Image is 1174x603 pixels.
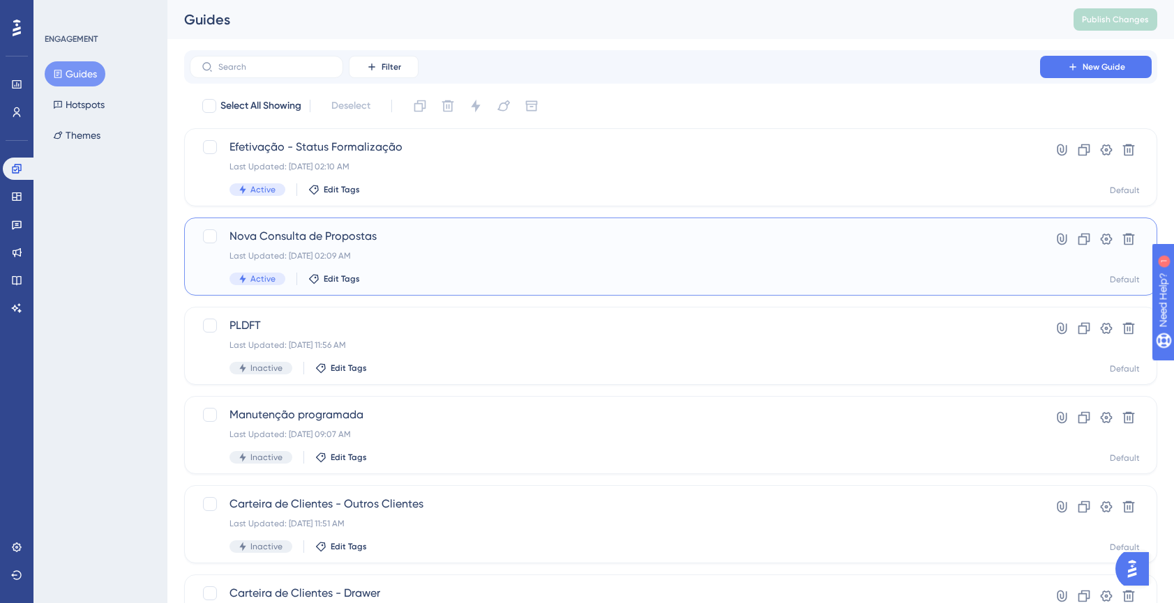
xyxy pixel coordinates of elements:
[250,273,276,284] span: Active
[229,585,1000,602] span: Carteira de Clientes - Drawer
[229,161,1000,172] div: Last Updated: [DATE] 02:10 AM
[220,98,301,114] span: Select All Showing
[308,273,360,284] button: Edit Tags
[250,541,283,552] span: Inactive
[184,10,1039,29] div: Guides
[229,250,1000,261] div: Last Updated: [DATE] 02:09 AM
[331,452,367,463] span: Edit Tags
[229,429,1000,440] div: Last Updated: [DATE] 09:07 AM
[45,33,98,45] div: ENGAGEMENT
[319,93,383,119] button: Deselect
[33,3,87,20] span: Need Help?
[1115,548,1157,590] iframe: UserGuiding AI Assistant Launcher
[229,139,1000,155] span: Efetivação - Status Formalização
[1110,542,1140,553] div: Default
[250,452,283,463] span: Inactive
[229,518,1000,529] div: Last Updated: [DATE] 11:51 AM
[1083,61,1125,72] span: New Guide
[331,362,367,374] span: Edit Tags
[324,184,360,195] span: Edit Tags
[1082,14,1149,25] span: Publish Changes
[45,61,105,86] button: Guides
[45,123,109,148] button: Themes
[331,98,370,114] span: Deselect
[229,406,1000,423] span: Manutenção programada
[229,228,1000,245] span: Nova Consulta de Propostas
[315,541,367,552] button: Edit Tags
[218,62,331,72] input: Search
[45,92,113,117] button: Hotspots
[324,273,360,284] span: Edit Tags
[229,317,1000,334] span: PLDFT
[331,541,367,552] span: Edit Tags
[349,56,419,78] button: Filter
[1040,56,1152,78] button: New Guide
[229,496,1000,512] span: Carteira de Clientes - Outros Clientes
[1110,185,1140,196] div: Default
[1110,452,1140,464] div: Default
[229,339,1000,351] div: Last Updated: [DATE] 11:56 AM
[250,184,276,195] span: Active
[250,362,283,374] span: Inactive
[1074,8,1157,31] button: Publish Changes
[315,362,367,374] button: Edit Tags
[382,61,401,72] span: Filter
[308,184,360,195] button: Edit Tags
[97,7,101,18] div: 1
[315,452,367,463] button: Edit Tags
[1110,363,1140,374] div: Default
[1110,274,1140,285] div: Default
